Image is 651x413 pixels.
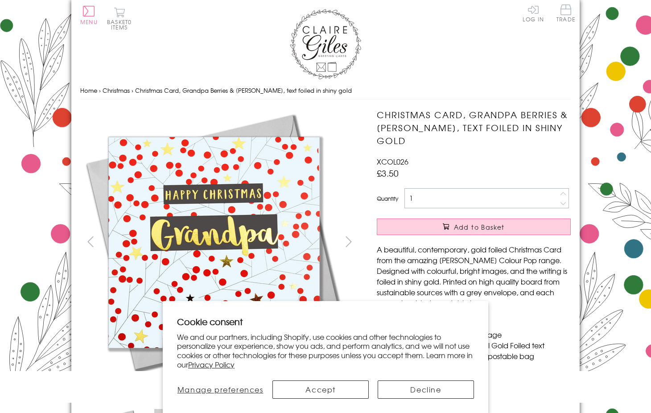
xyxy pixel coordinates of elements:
[556,4,575,24] a: Trade
[80,18,98,26] span: Menu
[377,108,571,147] h1: Christmas Card, Grandpa Berries & [PERSON_NAME], text foiled in shiny gold
[80,82,571,100] nav: breadcrumbs
[188,359,235,370] a: Privacy Policy
[177,315,474,328] h2: Cookie consent
[523,4,544,22] a: Log In
[135,86,352,95] span: Christmas Card, Grandpa Berries & [PERSON_NAME], text foiled in shiny gold
[107,7,132,30] button: Basket0 items
[177,332,474,369] p: We and our partners, including Shopify, use cookies and other technologies to personalize your ex...
[111,18,132,31] span: 0 items
[132,86,133,95] span: ›
[377,194,398,202] label: Quantity
[359,108,626,376] img: Christmas Card, Grandpa Berries & Twigs, text foiled in shiny gold
[80,86,97,95] a: Home
[80,231,100,252] button: prev
[556,4,575,22] span: Trade
[339,231,359,252] button: next
[80,108,348,376] img: Christmas Card, Grandpa Berries & Twigs, text foiled in shiny gold
[103,86,130,95] a: Christmas
[177,380,264,399] button: Manage preferences
[377,219,571,235] button: Add to Basket
[378,380,474,399] button: Decline
[177,384,264,395] span: Manage preferences
[290,9,361,79] img: Claire Giles Greetings Cards
[377,167,399,179] span: £3.50
[99,86,101,95] span: ›
[80,6,98,25] button: Menu
[272,380,369,399] button: Accept
[377,244,571,308] p: A beautiful, contemporary, gold foiled Christmas Card from the amazing [PERSON_NAME] Colour Pop r...
[377,156,408,167] span: XCOL026
[454,223,505,231] span: Add to Basket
